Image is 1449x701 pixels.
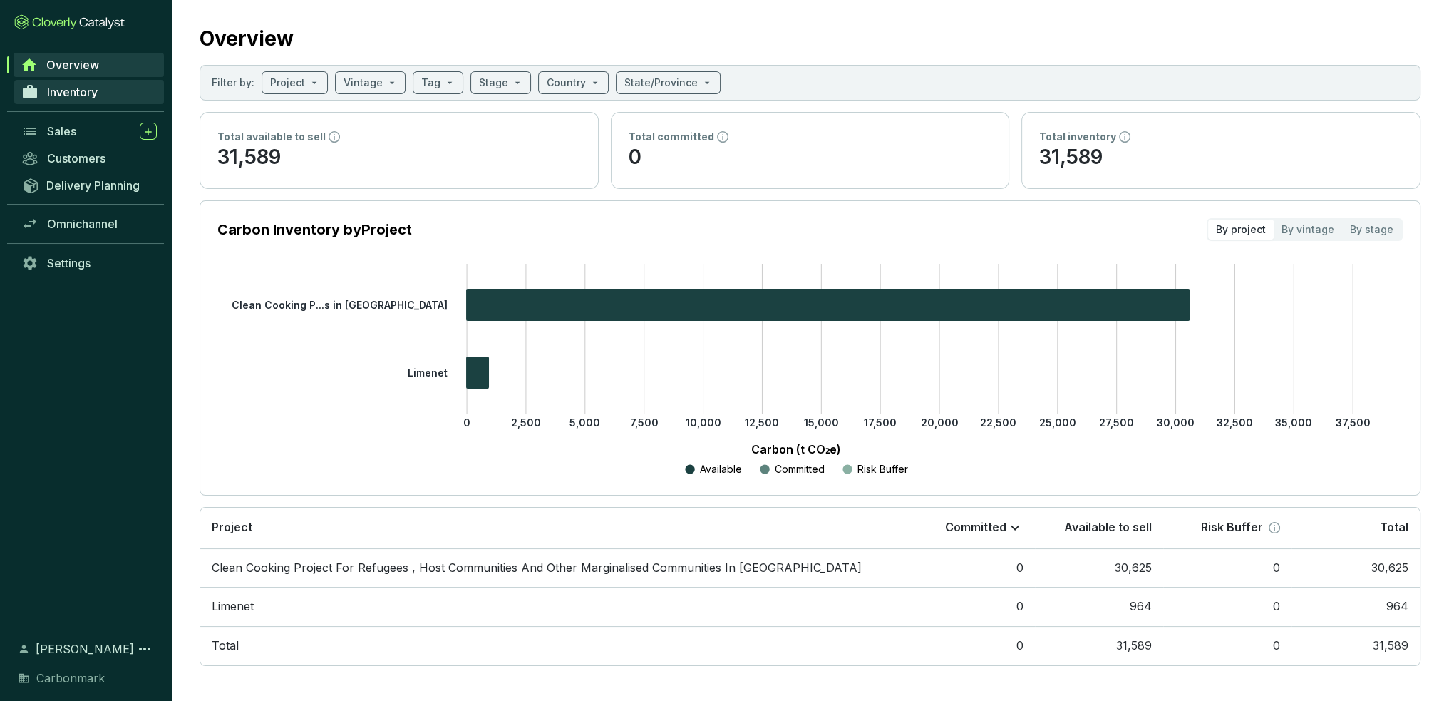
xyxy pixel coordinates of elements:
td: Limenet [200,587,907,626]
td: 0 [1163,587,1291,626]
td: 0 [907,587,1035,626]
td: 964 [1291,587,1420,626]
p: 31,589 [217,144,581,171]
td: 31,589 [1035,626,1163,665]
a: Delivery Planning [14,173,164,197]
a: Omnichannel [14,212,164,236]
td: 0 [1163,626,1291,665]
tspan: 27,500 [1099,416,1134,429]
p: Total inventory [1039,130,1116,144]
a: Sales [14,119,164,143]
p: Available [700,462,742,476]
h2: Overview [200,24,294,53]
tspan: 20,000 [920,416,958,429]
tspan: 17,500 [864,416,897,429]
p: Total committed [629,130,714,144]
p: Committed [775,462,825,476]
td: Clean Cooking Project For Refugees , Host Communities And Other Marginalised Communities In Bangl... [200,548,907,588]
tspan: 22,500 [980,416,1016,429]
tspan: 2,500 [511,416,541,429]
tspan: 30,000 [1157,416,1195,429]
p: Filter by: [212,76,254,90]
div: By stage [1342,220,1401,240]
td: Total [200,626,907,665]
span: Inventory [47,85,98,99]
th: Project [200,508,907,548]
tspan: 37,500 [1336,416,1371,429]
div: segmented control [1207,218,1403,241]
td: 964 [1035,587,1163,626]
td: 0 [907,548,1035,588]
td: 0 [907,626,1035,665]
p: Total available to sell [217,130,326,144]
span: Sales [47,124,76,138]
tspan: Limenet [408,366,448,378]
span: Settings [47,256,91,270]
td: 0 [1163,548,1291,588]
p: 31,589 [1039,144,1403,171]
p: Committed [945,520,1006,536]
span: Omnichannel [47,217,118,231]
tspan: 12,500 [745,416,779,429]
span: Customers [47,151,105,165]
tspan: 35,000 [1275,416,1312,429]
a: Overview [14,53,164,77]
p: Carbon (t CO₂e) [239,441,1353,458]
a: Inventory [14,80,164,104]
tspan: 10,000 [685,416,721,429]
th: Available to sell [1035,508,1163,548]
tspan: 15,000 [804,416,839,429]
span: Carbonmark [36,670,105,687]
td: 30,625 [1035,548,1163,588]
span: Overview [46,58,99,72]
td: 31,589 [1291,626,1420,665]
tspan: 25,000 [1039,416,1076,429]
span: Delivery Planning [46,178,140,193]
p: 0 [629,144,992,171]
td: 30,625 [1291,548,1420,588]
th: Total [1291,508,1420,548]
tspan: 0 [463,416,470,429]
div: By project [1208,220,1274,240]
div: By vintage [1274,220,1342,240]
a: Customers [14,146,164,170]
span: [PERSON_NAME] [36,640,134,657]
tspan: 5,000 [569,416,600,429]
tspan: 7,500 [630,416,659,429]
tspan: Clean Cooking P...s in [GEOGRAPHIC_DATA] [232,298,448,310]
p: Risk Buffer [1201,520,1263,536]
p: Risk Buffer [857,462,908,476]
a: Settings [14,251,164,275]
tspan: 32,500 [1217,416,1253,429]
p: Carbon Inventory by Project [217,220,412,240]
